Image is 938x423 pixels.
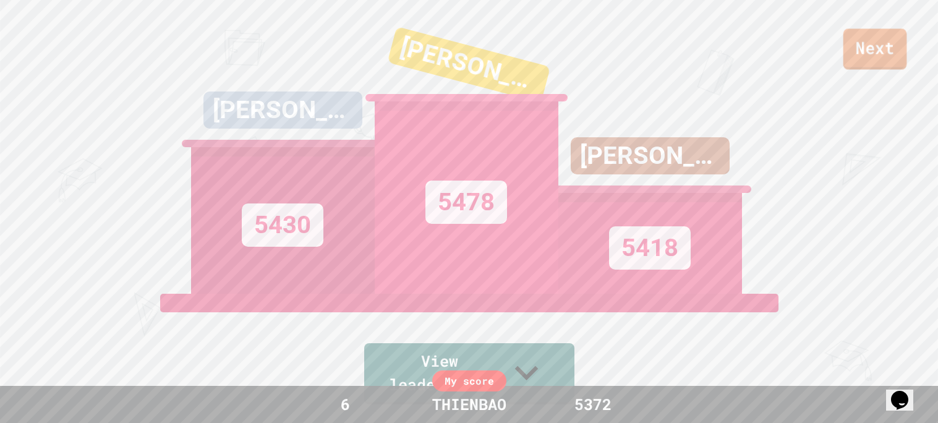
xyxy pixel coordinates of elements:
div: 5478 [425,181,507,224]
div: 5418 [609,226,691,270]
iframe: chat widget [886,374,926,411]
div: 6 [299,393,392,416]
div: 5372 [547,393,639,416]
div: [PERSON_NAME] [387,27,550,103]
a: View leaderboard [364,343,574,404]
div: My score [432,370,506,391]
div: [PERSON_NAME] [203,92,362,129]
div: 5430 [242,203,323,247]
div: THIENBAO [420,393,519,416]
a: Next [843,28,907,69]
div: [PERSON_NAME] [571,137,730,174]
